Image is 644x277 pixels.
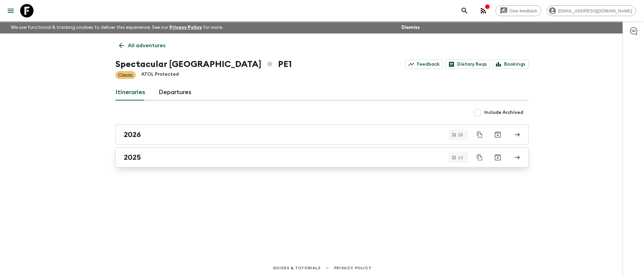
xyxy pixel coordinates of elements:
[115,125,529,145] a: 2026
[124,153,141,162] h2: 2025
[474,129,486,141] button: Duplicate
[334,264,371,272] a: Privacy Policy
[446,60,490,69] a: Dietary Reqs
[128,42,165,50] p: All adventures
[273,264,321,272] a: Guides & Tutorials
[454,133,467,137] span: 28
[141,71,179,79] p: ATOL Protected
[474,151,486,163] button: Duplicate
[169,25,202,30] a: Privacy Policy
[493,60,529,69] a: Bookings
[495,5,541,16] a: Give feedback
[491,151,504,164] button: Archive
[400,23,421,32] button: Dismiss
[554,8,636,13] span: [EMAIL_ADDRESS][DOMAIN_NAME]
[159,84,192,100] a: Departures
[115,147,529,167] a: 2025
[8,21,226,33] p: We use functional & tracking cookies to deliver this experience. See our for more.
[115,39,169,52] a: All adventures
[458,4,471,17] button: search adventures
[506,8,541,13] span: Give feedback
[118,72,133,78] p: Classic
[4,4,17,17] button: menu
[491,128,504,141] button: Archive
[406,60,443,69] a: Feedback
[484,109,523,116] span: Include Archived
[115,58,292,71] h1: Spectacular [GEOGRAPHIC_DATA] PE1
[124,130,141,139] h2: 2026
[115,84,145,100] a: Itineraries
[547,5,636,16] div: [EMAIL_ADDRESS][DOMAIN_NAME]
[454,155,467,160] span: 13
